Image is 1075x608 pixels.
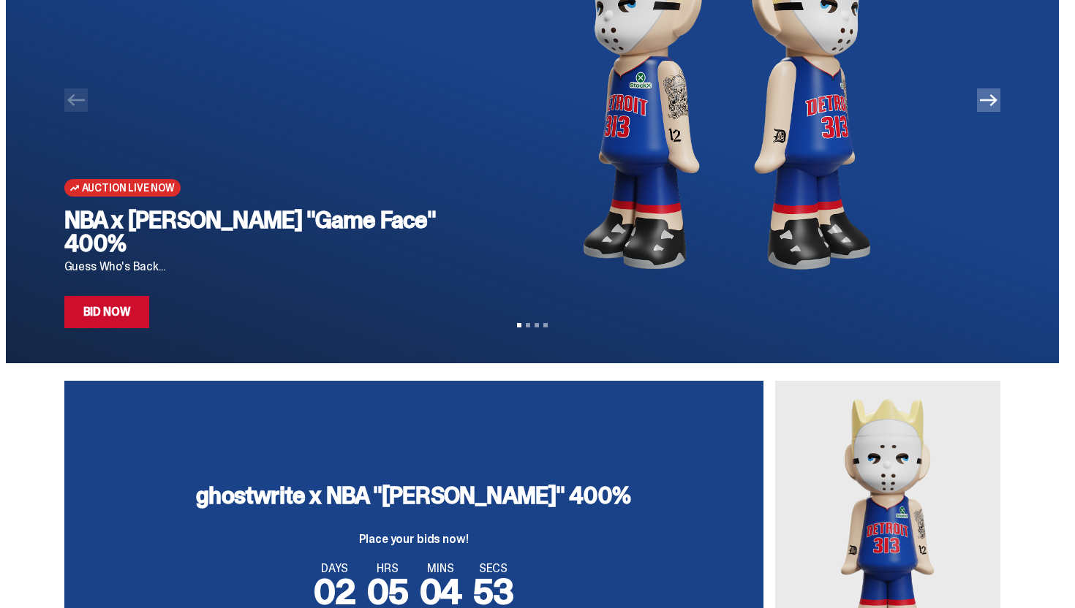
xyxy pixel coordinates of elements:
h2: NBA x [PERSON_NAME] "Game Face" 400% [64,208,454,255]
button: Next [977,88,1000,112]
span: HRS [367,563,408,574]
button: View slide 2 [526,323,530,327]
button: View slide 3 [535,323,539,327]
span: DAYS [314,563,355,574]
span: Auction Live Now [82,182,175,194]
span: MINS [420,563,462,574]
button: View slide 4 [543,323,548,327]
p: Place your bids now! [196,533,630,545]
span: SECS [473,563,513,574]
p: Guess Who's Back... [64,261,454,273]
button: Previous [64,88,88,112]
button: View slide 1 [517,323,521,327]
h3: ghostwrite x NBA "[PERSON_NAME]" 400% [196,484,630,507]
a: Bid Now [64,296,150,328]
